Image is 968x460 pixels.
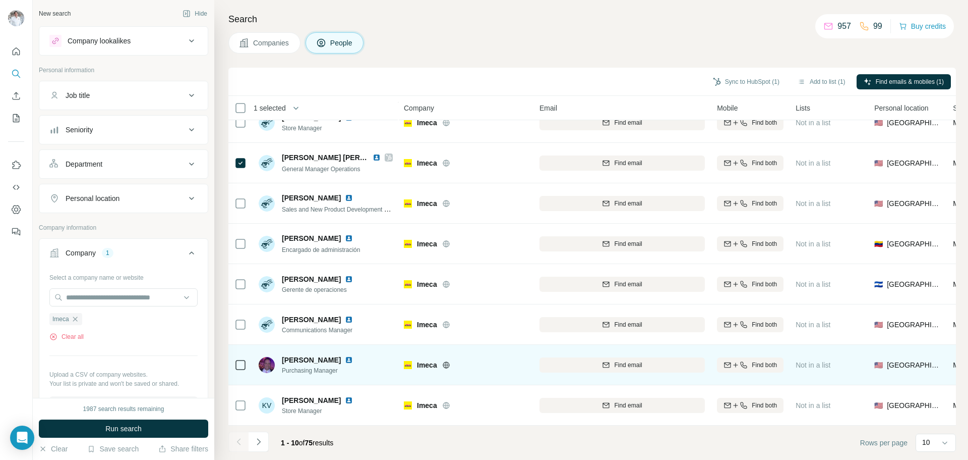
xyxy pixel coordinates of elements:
[39,66,208,75] p: Personal information
[717,103,738,113] span: Mobile
[249,432,269,452] button: Navigate to next page
[39,152,208,176] button: Department
[305,439,313,447] span: 75
[8,156,24,174] button: Use Surfe on LinkedIn
[796,280,830,288] span: Not in a list
[873,20,882,32] p: 99
[8,65,24,83] button: Search
[282,355,341,365] span: [PERSON_NAME]
[49,370,198,379] p: Upload a CSV of company websites.
[796,199,830,208] span: Not in a list
[228,12,956,26] h4: Search
[874,239,883,249] span: 🇻🇪
[105,424,142,434] span: Run search
[796,401,830,410] span: Not in a list
[539,236,705,251] button: Find email
[282,193,341,203] span: [PERSON_NAME]
[52,315,69,324] span: Imeca
[49,332,84,341] button: Clear all
[259,276,275,292] img: Avatar
[345,316,353,324] img: LinkedIn logo
[887,320,941,330] span: [GEOGRAPHIC_DATA]
[39,223,208,232] p: Company information
[874,103,928,113] span: Personal location
[796,321,830,329] span: Not in a list
[874,400,883,411] span: 🇺🇸
[752,280,777,289] span: Find both
[404,401,412,410] img: Logo of Imeca
[837,20,851,32] p: 957
[887,360,941,370] span: [GEOGRAPHIC_DATA]
[539,196,705,211] button: Find email
[614,361,642,370] span: Find email
[539,398,705,413] button: Find email
[253,38,290,48] span: Companies
[49,269,198,282] div: Select a company name or website
[752,239,777,248] span: Find both
[345,356,353,364] img: LinkedIn logo
[282,285,357,294] span: Gerente de operaciones
[404,240,412,248] img: Logo of Imeca
[404,280,412,288] img: Logo of Imeca
[887,400,941,411] span: [GEOGRAPHIC_DATA]
[39,118,208,142] button: Seniority
[68,36,131,46] div: Company lookalikes
[717,156,783,171] button: Find both
[539,317,705,332] button: Find email
[158,444,208,454] button: Share filters
[87,444,139,454] button: Save search
[717,115,783,130] button: Find both
[860,438,907,448] span: Rows per page
[282,233,341,243] span: [PERSON_NAME]
[417,239,437,249] span: Imeca
[791,74,853,89] button: Add to list (1)
[39,420,208,438] button: Run search
[887,118,941,128] span: [GEOGRAPHIC_DATA]
[614,280,642,289] span: Find email
[752,401,777,410] span: Find both
[259,357,275,373] img: Avatar
[66,125,93,135] div: Seniority
[717,317,783,332] button: Find both
[39,83,208,108] button: Job title
[282,406,357,416] span: Store Manager
[796,361,830,369] span: Not in a list
[345,234,353,242] img: LinkedIn logo
[345,194,353,202] img: LinkedIn logo
[259,397,275,414] div: KV
[83,404,164,414] div: 1987 search results remaining
[539,103,557,113] span: Email
[259,236,275,252] img: Avatar
[39,29,208,53] button: Company lookalikes
[404,159,412,167] img: Logo of Imeca
[404,103,434,113] span: Company
[717,357,783,373] button: Find both
[282,315,341,325] span: [PERSON_NAME]
[49,379,198,388] p: Your list is private and won't be saved or shared.
[404,199,412,208] img: Logo of Imeca
[282,366,357,375] span: Purchasing Manager
[796,103,810,113] span: Lists
[282,154,402,162] span: [PERSON_NAME] [PERSON_NAME]
[8,10,24,26] img: Avatar
[66,90,90,100] div: Job title
[8,109,24,127] button: My lists
[259,195,275,212] img: Avatar
[417,400,437,411] span: Imeca
[717,196,783,211] button: Find both
[282,205,408,213] span: Sales and New Product Development Manager
[874,118,883,128] span: 🇺🇸
[417,360,437,370] span: Imeca
[254,103,286,113] span: 1 selected
[282,124,357,133] span: Store Manager
[874,279,883,289] span: 🇸🇻
[706,74,786,89] button: Sync to HubSpot (1)
[874,158,883,168] span: 🇺🇸
[259,155,275,171] img: Avatar
[417,198,437,209] span: Imeca
[39,241,208,269] button: Company1
[796,240,830,248] span: Not in a list
[796,119,830,127] span: Not in a list
[282,246,360,253] span: Encargado de administración
[66,193,119,203] div: Personal location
